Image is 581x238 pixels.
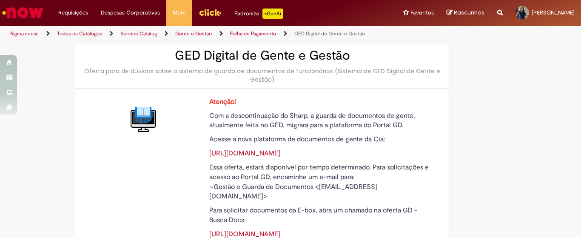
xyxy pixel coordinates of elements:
[209,183,377,201] span: ~Gestão e Guarda de Documentos <[EMAIL_ADDRESS][DOMAIN_NAME]>
[101,9,160,17] span: Despesas Corporativas
[84,67,441,84] div: Oferta para de dúvidas sobre o sistema de guarda de documentos de funcionários (Sistema de GED Di...
[447,9,484,17] a: Rascunhos
[209,163,429,181] span: Essa oferta, estará disponível por tempo determinado. Para solicitações e acesso ao Portal GD, en...
[209,206,417,224] span: Para solicitar documentos da E-box, abra um chamado na oferta GD - Busca Docs:
[1,4,45,21] img: ServiceNow
[230,30,276,37] a: Folha de Pagamento
[199,6,222,19] img: click_logo_yellow_360x200.png
[9,30,39,37] a: Página inicial
[532,9,575,16] span: [PERSON_NAME]
[6,26,381,42] ul: Trilhas de página
[130,106,157,133] img: GED Digital de Gente e Gestão
[120,30,157,37] a: Service Catalog
[454,9,484,17] span: Rascunhos
[209,135,385,143] span: Acesse a nova plataforma de documentos de gente da Cia:
[58,9,88,17] span: Requisições
[209,149,280,158] a: [URL][DOMAIN_NAME]
[294,30,365,37] a: GED Digital de Gente e Gestão
[173,9,186,17] span: More
[234,9,283,19] div: Padroniza
[209,112,415,130] span: Com a descontinuação do Sharp, a guarda de documentos de gente, atualmente feita no GED, migrará ...
[410,9,434,17] span: Favoritos
[209,97,236,106] strong: Atenção!
[57,30,102,37] a: Todos os Catálogos
[175,30,212,37] a: Gente e Gestão
[262,9,283,19] p: +GenAi
[84,49,441,63] h2: GED Digital de Gente e Gestão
